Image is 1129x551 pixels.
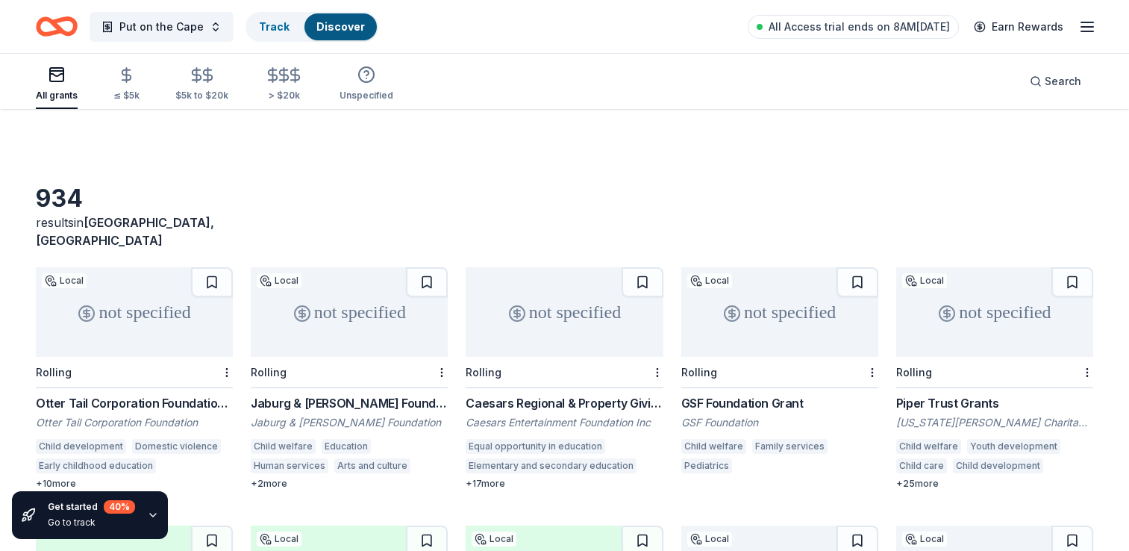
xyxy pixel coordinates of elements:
[466,478,663,490] div: + 17 more
[36,394,233,412] div: Otter Tail Corporation Foundation Grant Program
[902,532,947,547] div: Local
[245,12,378,42] button: TrackDiscover
[340,90,393,102] div: Unspecified
[1045,72,1081,90] span: Search
[36,478,233,490] div: + 10 more
[466,394,663,412] div: Caesars Regional & Property Giving
[36,366,72,379] div: Rolling
[681,366,717,379] div: Rolling
[251,267,448,490] a: not specifiedLocalRollingJaburg & [PERSON_NAME] Foundation GrantJaburg & [PERSON_NAME] Foundation...
[752,439,828,454] div: Family services
[953,458,1043,473] div: Child development
[36,60,78,109] button: All grants
[257,532,301,547] div: Local
[769,18,950,36] span: All Access trial ends on 8AM[DATE]
[896,478,1093,490] div: + 25 more
[119,18,204,36] span: Put on the Cape
[113,60,140,109] button: ≤ $5k
[251,458,328,473] div: Human services
[36,439,126,454] div: Child development
[257,273,301,288] div: Local
[259,20,290,33] a: Track
[466,267,663,357] div: not specified
[965,13,1072,40] a: Earn Rewards
[264,90,304,102] div: > $20k
[251,415,448,430] div: Jaburg & [PERSON_NAME] Foundation
[466,366,501,379] div: Rolling
[902,273,947,288] div: Local
[334,458,410,473] div: Arts and culture
[251,267,448,357] div: not specified
[48,517,135,529] div: Go to track
[251,394,448,412] div: Jaburg & [PERSON_NAME] Foundation Grant
[896,415,1093,430] div: [US_STATE][PERSON_NAME] Charitable Trust
[90,12,234,42] button: Put on the Cape
[340,60,393,109] button: Unspecified
[36,267,233,490] a: not specifiedLocalRollingOtter Tail Corporation Foundation Grant ProgramOtter Tail Corporation Fo...
[466,439,605,454] div: Equal opportunity in education
[36,9,78,44] a: Home
[36,267,233,357] div: not specified
[175,60,228,109] button: $5k to $20k
[36,90,78,102] div: All grants
[42,273,87,288] div: Local
[896,366,932,379] div: Rolling
[466,267,663,490] a: not specifiedRollingCaesars Regional & Property GivingCaesars Entertainment Foundation IncEqual o...
[896,458,947,473] div: Child care
[36,184,233,214] div: 934
[48,500,135,514] div: Get started
[681,458,732,473] div: Pediatrics
[36,458,156,473] div: Early childhood education
[36,214,233,249] div: results
[967,439,1060,454] div: Youth development
[1018,66,1093,96] button: Search
[104,500,135,514] div: 40 %
[36,415,233,430] div: Otter Tail Corporation Foundation
[175,90,228,102] div: $5k to $20k
[896,267,1093,490] a: not specifiedLocalRollingPiper Trust Grants[US_STATE][PERSON_NAME] Charitable TrustChild welfareY...
[748,15,959,39] a: All Access trial ends on 8AM[DATE]
[681,267,878,478] a: not specifiedLocalRollingGSF Foundation GrantGSF FoundationChild welfareFamily servicesPediatrics
[466,458,637,473] div: Elementary and secondary education
[472,532,516,547] div: Local
[681,415,878,430] div: GSF Foundation
[896,439,961,454] div: Child welfare
[36,215,214,248] span: [GEOGRAPHIC_DATA], [GEOGRAPHIC_DATA]
[681,267,878,357] div: not specified
[687,273,732,288] div: Local
[681,439,746,454] div: Child welfare
[251,439,316,454] div: Child welfare
[687,532,732,547] div: Local
[132,439,221,454] div: Domestic violence
[251,478,448,490] div: + 2 more
[113,90,140,102] div: ≤ $5k
[896,267,1093,357] div: not specified
[251,366,287,379] div: Rolling
[466,415,663,430] div: Caesars Entertainment Foundation Inc
[322,439,371,454] div: Education
[36,215,214,248] span: in
[316,20,365,33] a: Discover
[264,60,304,109] button: > $20k
[896,394,1093,412] div: Piper Trust Grants
[681,394,878,412] div: GSF Foundation Grant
